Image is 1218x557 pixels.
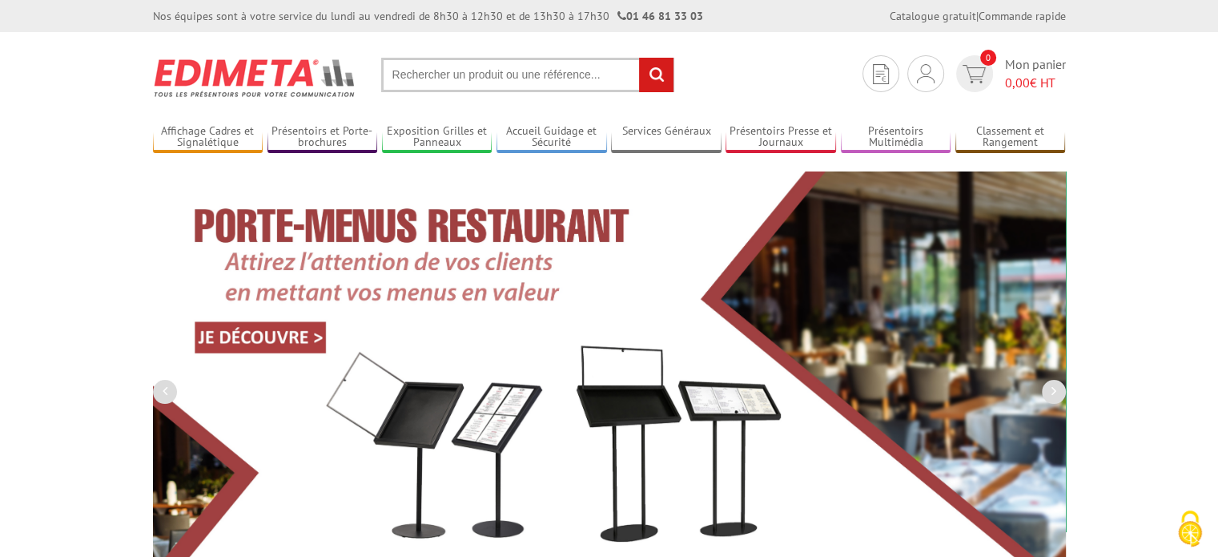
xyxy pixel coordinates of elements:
[726,124,836,151] a: Présentoirs Presse et Journaux
[1162,503,1218,557] button: Cookies (fenêtre modale)
[952,55,1066,92] a: devis rapide 0 Mon panier 0,00€ HT
[496,124,607,151] a: Accueil Guidage et Sécurité
[955,124,1066,151] a: Classement et Rangement
[639,58,673,92] input: rechercher
[890,9,976,23] a: Catalogue gratuit
[873,64,889,84] img: devis rapide
[153,8,703,24] div: Nos équipes sont à votre service du lundi au vendredi de 8h30 à 12h30 et de 13h30 à 17h30
[267,124,378,151] a: Présentoirs et Porte-brochures
[1005,74,1066,92] span: € HT
[1170,509,1210,549] img: Cookies (fenêtre modale)
[153,48,357,107] img: Présentoir, panneau, stand - Edimeta - PLV, affichage, mobilier bureau, entreprise
[381,58,674,92] input: Rechercher un produit ou une référence...
[1005,75,1030,91] span: 0,00
[963,65,986,83] img: devis rapide
[382,124,492,151] a: Exposition Grilles et Panneaux
[841,124,951,151] a: Présentoirs Multimédia
[153,124,263,151] a: Affichage Cadres et Signalétique
[611,124,722,151] a: Services Généraux
[890,8,1066,24] div: |
[979,9,1066,23] a: Commande rapide
[1005,55,1066,92] span: Mon panier
[917,64,935,83] img: devis rapide
[980,50,996,66] span: 0
[617,9,703,23] strong: 01 46 81 33 03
